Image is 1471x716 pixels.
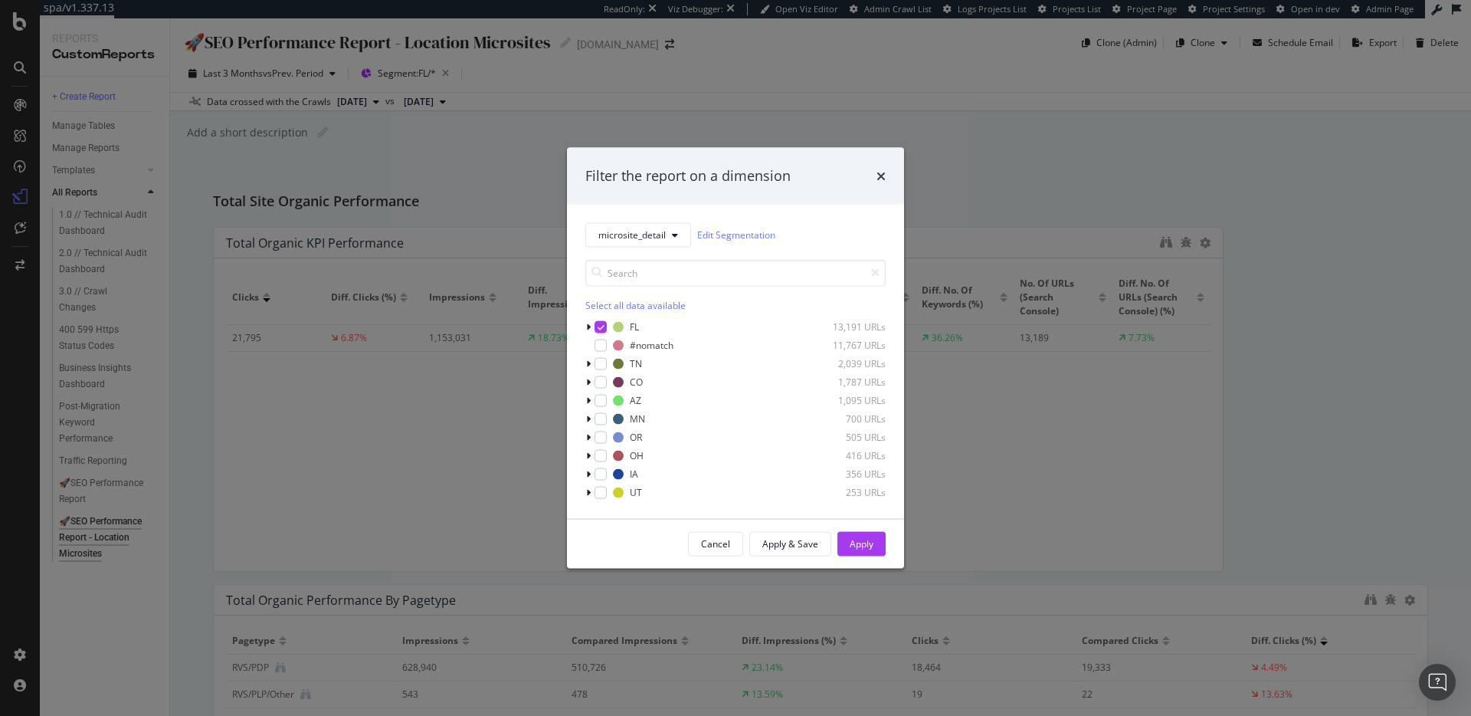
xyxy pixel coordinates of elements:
[697,227,775,243] a: Edit Segmentation
[630,412,645,425] div: MN
[850,537,873,550] div: Apply
[811,339,886,352] div: 11,767 URLs
[630,486,642,499] div: UT
[585,259,886,286] input: Search
[585,222,691,247] button: microsite_detail
[811,449,886,462] div: 416 URLs
[762,537,818,550] div: Apply & Save
[811,431,886,444] div: 505 URLs
[1419,664,1456,701] div: Open Intercom Messenger
[598,228,666,241] span: microsite_detail
[811,376,886,389] div: 1,787 URLs
[876,166,886,186] div: times
[811,486,886,499] div: 253 URLs
[811,412,886,425] div: 700 URLs
[701,537,730,550] div: Cancel
[630,449,644,462] div: OH
[749,531,831,556] button: Apply & Save
[837,531,886,556] button: Apply
[630,357,642,370] div: TN
[585,298,886,311] div: Select all data available
[630,376,643,389] div: CO
[688,531,743,556] button: Cancel
[811,394,886,407] div: 1,095 URLs
[567,148,904,569] div: modal
[630,320,639,333] div: FL
[630,394,641,407] div: AZ
[585,166,791,186] div: Filter the report on a dimension
[811,468,886,481] div: 356 URLs
[811,320,886,333] div: 13,191 URLs
[630,468,638,481] div: IA
[630,431,642,444] div: OR
[630,339,673,352] div: #nomatch
[811,357,886,370] div: 2,039 URLs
